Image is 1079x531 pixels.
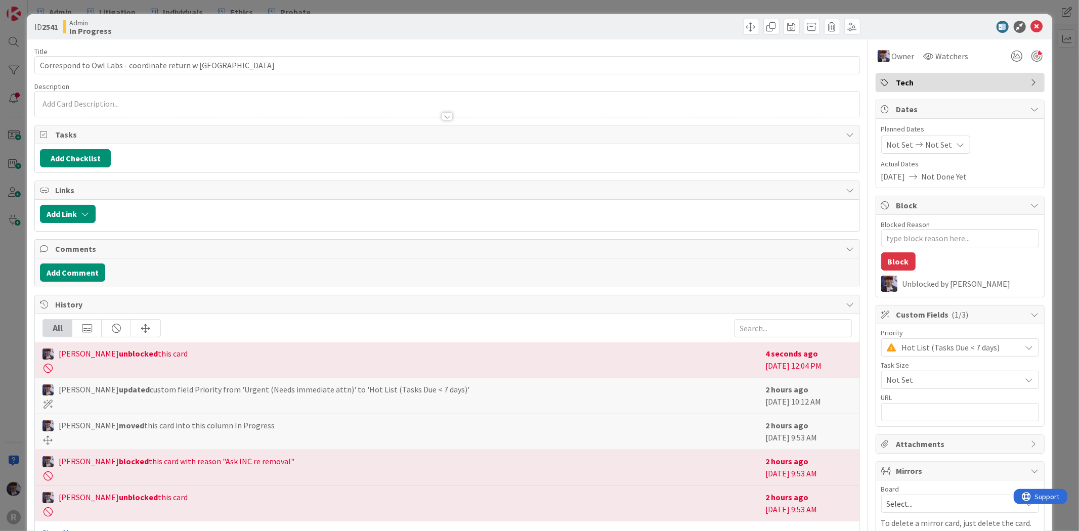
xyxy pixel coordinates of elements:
span: [PERSON_NAME] this card [59,491,188,503]
span: ID [34,21,58,33]
div: [DATE] 10:12 AM [766,383,852,409]
span: Owner [892,50,915,62]
img: ML [881,276,897,292]
button: Add Link [40,205,96,223]
span: Select... [887,497,1016,511]
div: URL [881,394,1039,401]
input: Search... [735,319,852,337]
div: All [43,320,72,337]
span: Not Set [887,373,1016,387]
b: In Progress [69,27,112,35]
span: Links [55,184,841,196]
b: updated [119,384,150,394]
b: 4 seconds ago [766,348,818,359]
span: [PERSON_NAME] this card [59,347,188,360]
span: Comments [55,243,841,255]
span: Attachments [896,438,1026,450]
span: [DATE] [881,170,905,183]
img: ML [42,384,54,395]
span: Not Done Yet [922,170,967,183]
span: History [55,298,841,311]
div: Priority [881,329,1039,336]
span: [PERSON_NAME] custom field Priority from 'Urgent (Needs immediate attn)' to 'Hot List (Tasks Due ... [59,383,469,395]
span: Support [21,2,46,14]
span: Description [34,82,69,91]
img: ML [42,348,54,360]
span: Mirrors [896,465,1026,477]
span: Not Set [926,139,953,151]
img: ML [878,50,890,62]
button: Add Checklist [40,149,111,167]
div: Unblocked by [PERSON_NAME] [902,279,1039,288]
span: Admin [69,19,112,27]
span: Planned Dates [881,124,1039,135]
input: type card name here... [34,56,859,74]
span: Block [896,199,1026,211]
img: ML [42,420,54,431]
b: 2 hours ago [766,456,809,466]
div: [DATE] 9:53 AM [766,455,852,480]
b: 2541 [42,22,58,32]
span: Watchers [936,50,969,62]
span: Tech [896,76,1026,88]
label: Blocked Reason [881,220,930,229]
span: [PERSON_NAME] this card into this column In Progress [59,419,275,431]
img: ML [42,456,54,467]
b: 2 hours ago [766,384,809,394]
b: unblocked [119,348,158,359]
div: [DATE] 9:53 AM [766,491,852,516]
span: Actual Dates [881,159,1039,169]
b: 2 hours ago [766,492,809,502]
button: Add Comment [40,263,105,282]
span: Dates [896,103,1026,115]
span: Hot List (Tasks Due < 7 days) [902,340,1016,355]
div: Task Size [881,362,1039,369]
img: ML [42,492,54,503]
span: [PERSON_NAME] this card with reason "Ask INC re removal" [59,455,294,467]
div: [DATE] 12:04 PM [766,347,852,373]
label: Title [34,47,48,56]
b: blocked [119,456,149,466]
button: Block [881,252,916,271]
b: unblocked [119,492,158,502]
span: Board [881,485,899,493]
span: Custom Fields [896,308,1026,321]
div: [DATE] 9:53 AM [766,419,852,445]
span: Not Set [887,139,914,151]
b: 2 hours ago [766,420,809,430]
span: ( 1/3 ) [952,309,969,320]
b: moved [119,420,144,430]
span: Tasks [55,128,841,141]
